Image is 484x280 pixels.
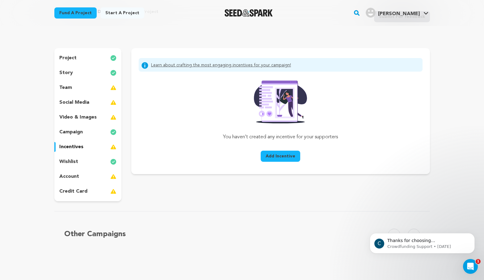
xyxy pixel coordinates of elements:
a: Wright A.'s Profile [364,6,430,18]
img: warning-full.svg [110,143,116,151]
span: [PERSON_NAME] [378,11,420,16]
button: social media [54,98,122,107]
p: incentives [59,143,83,151]
h5: Other Campaigns [64,229,126,240]
a: Start a project [100,7,144,19]
img: check-circle-full.svg [110,128,116,136]
button: incentives [54,142,122,152]
img: warning-full.svg [110,114,116,121]
p: project [59,54,77,62]
img: check-circle-full.svg [110,69,116,77]
button: video & images [54,112,122,122]
p: wishlist [59,158,78,165]
img: warning-full.svg [110,84,116,91]
button: campaign [54,127,122,137]
img: Seed&Spark Logo Dark Mode [225,9,273,17]
p: social media [59,99,89,106]
img: warning-full.svg [110,173,116,180]
img: Seed&Spark Rafiki Image [249,77,312,123]
img: warning-full.svg [110,99,116,106]
button: story [54,68,122,78]
button: credit card [54,186,122,196]
img: check-circle-full.svg [110,158,116,165]
p: story [59,69,73,77]
iframe: Intercom notifications message [360,220,484,263]
button: project [54,53,122,63]
p: video & images [59,114,97,121]
img: user.png [366,8,376,18]
p: account [59,173,79,180]
span: Add Incentive [266,153,295,159]
a: Seed&Spark Homepage [225,9,273,17]
p: credit card [59,188,87,195]
p: team [59,84,72,91]
p: You haven’t created any incentive for your supporters [210,133,351,141]
button: team [54,83,122,93]
button: account [54,172,122,182]
p: campaign [59,128,83,136]
a: Learn about crafting the most engaging incentives for your campaign! [151,62,291,69]
img: check-circle-full.svg [110,54,116,62]
a: Fund a project [54,7,97,19]
span: 1 [476,259,481,264]
div: Wright A.'s Profile [366,8,420,18]
img: warning-full.svg [110,188,116,195]
span: Wright A.'s Profile [364,6,430,19]
button: Add Incentive [261,151,300,162]
button: wishlist [54,157,122,167]
iframe: Intercom live chat [463,259,478,274]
